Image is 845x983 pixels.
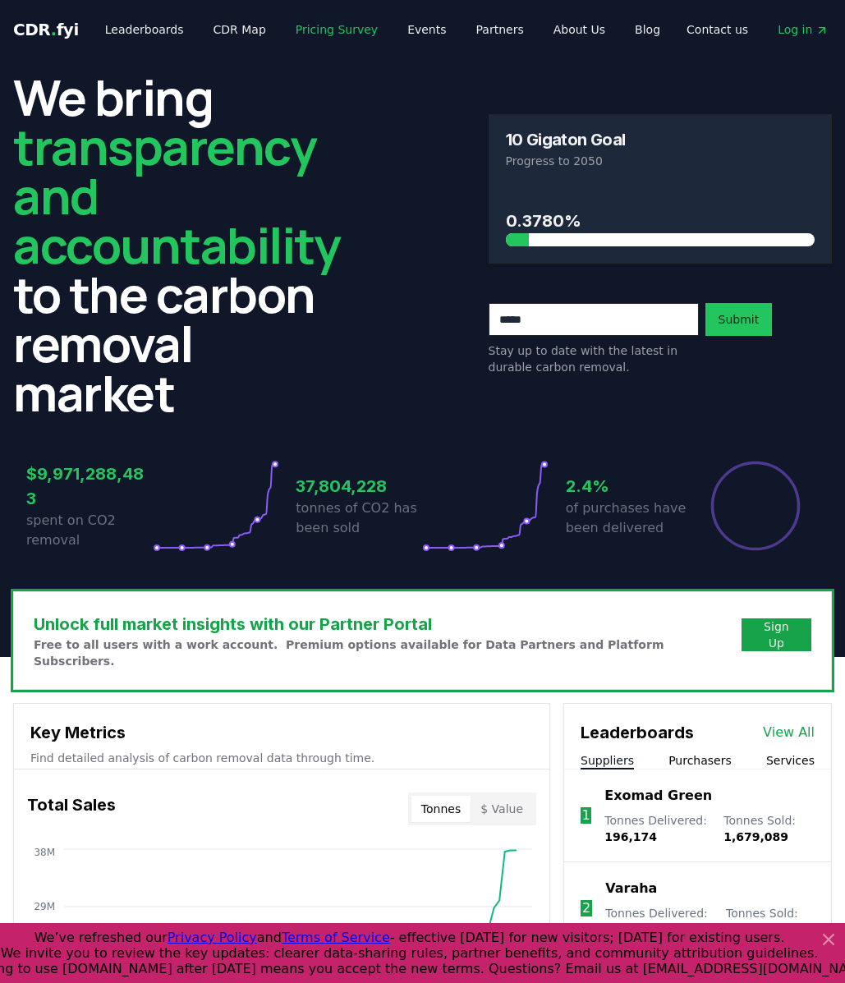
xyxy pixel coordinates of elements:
nav: Main [673,15,842,44]
p: of purchases have been delivered [566,498,692,538]
p: Tonnes Sold : [726,905,815,938]
p: Free to all users with a work account. Premium options available for Data Partners and Platform S... [34,636,742,669]
span: 1,679,089 [723,830,788,843]
a: Contact us [673,15,761,44]
button: Sign Up [742,618,811,651]
p: 1 [582,806,590,825]
p: Find detailed analysis of carbon removal data through time. [30,750,533,766]
span: CDR fyi [13,20,79,39]
div: Percentage of sales delivered [710,460,801,552]
a: Events [394,15,459,44]
button: Submit [705,303,773,336]
a: Exomad Green [604,786,712,806]
span: Log in [778,21,829,38]
a: Varaha [605,879,657,898]
a: Log in [765,15,842,44]
tspan: 38M [34,847,55,858]
span: . [51,20,57,39]
button: Suppliers [581,752,634,769]
span: transparency and accountability [13,113,340,278]
p: 2 [582,898,590,918]
p: Stay up to date with the latest in durable carbon removal. [489,342,699,375]
h3: 37,804,228 [296,474,422,498]
h3: Unlock full market insights with our Partner Portal [34,612,742,636]
h3: 2.4% [566,474,692,498]
h3: $9,971,288,483 [26,462,153,511]
button: Tonnes [411,796,471,822]
p: Tonnes Sold : [723,812,815,845]
p: Tonnes Delivered : [604,812,707,845]
h3: 0.3780% [506,209,815,233]
a: Partners [463,15,537,44]
nav: Main [92,15,673,44]
a: Pricing Survey [282,15,391,44]
h2: We bring to the carbon removal market [13,72,357,417]
button: $ Value [471,796,533,822]
p: spent on CO2 removal [26,511,153,550]
p: tonnes of CO2 has been sold [296,498,422,538]
a: CDR.fyi [13,18,79,41]
h3: Total Sales [27,792,116,825]
button: Services [766,752,815,769]
a: View All [763,723,815,742]
h3: 10 Gigaton Goal [506,131,626,148]
tspan: 29M [34,901,55,912]
a: Sign Up [755,618,798,651]
h3: Key Metrics [30,720,533,745]
h3: Leaderboards [581,720,694,745]
p: Progress to 2050 [506,153,815,169]
a: Blog [622,15,673,44]
a: CDR Map [200,15,279,44]
a: About Us [540,15,618,44]
button: Purchasers [668,752,732,769]
p: Tonnes Delivered : [605,905,710,938]
span: 196,174 [604,830,657,843]
a: Leaderboards [92,15,197,44]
